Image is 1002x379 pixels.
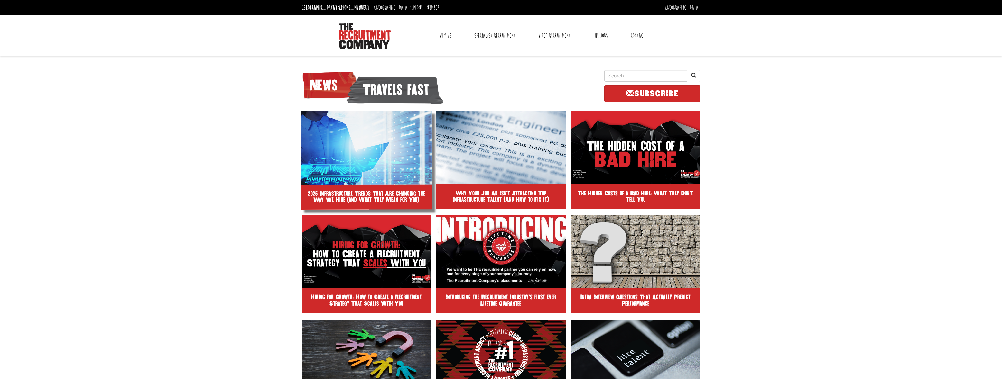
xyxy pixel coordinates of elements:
a: The Hidden Costs of a Bad Hire: What They Don’t Tell You [571,111,700,209]
h2: Infra Interview Questions That Actually Predict Performance [576,294,696,307]
a: Specialist Recruitment [469,28,520,44]
a: Hiring for Growth: How to Create a Recruitment Strategy That Scales With You [302,215,431,313]
a: SUBSCRIBE [604,85,700,102]
a: Why Your Job Ad Isn’t Attracting Top Infrastructure Talent (And How to Fix It) [436,111,566,209]
a: Infra Interview Questions That Actually Predict Performance [571,215,700,313]
h2: The Hidden Costs of a Bad Hire: What They Don’t Tell You [576,190,696,203]
a: The Jobs [588,28,613,44]
a: [PHONE_NUMBER] [411,4,441,11]
a: [PHONE_NUMBER] [339,4,369,11]
li: [GEOGRAPHIC_DATA]: [300,3,371,13]
a: 2025 Infrastructure Trends That Are Changing the Way We Hire (and What They Mean for You) [301,111,432,210]
a: Contact [626,28,650,44]
a: Why Us [434,28,456,44]
h2: 2025 Infrastructure Trends That Are Changing the Way We Hire (and What They Mean for You) [306,190,427,203]
h2: Hiring for Growth: How to Create a Recruitment Strategy That Scales With You [306,294,426,307]
li: [GEOGRAPHIC_DATA]: [372,3,443,13]
a: [GEOGRAPHIC_DATA] [665,4,700,11]
span: News [302,69,358,101]
a: Introducing the Recruitment Industry’s first ever Lifetime Guarantee [436,215,566,313]
img: The Recruitment Company [339,23,391,49]
h2: Why Your Job Ad Isn’t Attracting Top Infrastructure Talent (And How to Fix It) [441,190,561,203]
a: Video Recruitment [533,28,575,44]
h2: Introducing the Recruitment Industry’s first ever Lifetime Guarantee [441,294,561,307]
input: Search [604,70,687,82]
span: Travels fast [346,74,443,106]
